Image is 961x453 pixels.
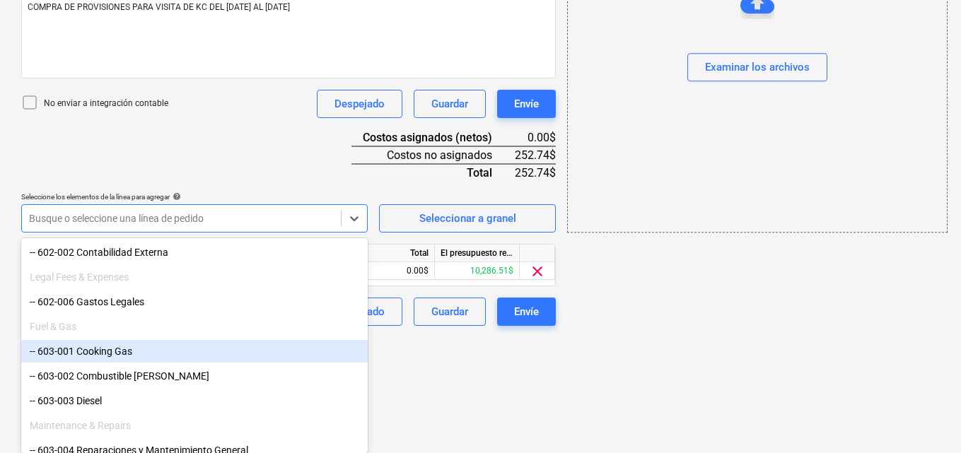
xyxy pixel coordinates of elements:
button: Seleccionar a granel [379,204,556,233]
div: Seleccione los elementos de la línea para agregar [21,192,368,201]
span: COMPRA DE PROVISIONES PARA VISITA DE KC DEL [DATE] AL [DATE] [28,2,290,12]
button: Guardar [414,90,486,118]
div: Fuel & Gas [21,315,368,338]
div: 0.00$ [515,129,556,146]
div: -- 603-002 Combustible Marino [21,365,368,387]
div: Costos asignados (netos) [351,129,515,146]
div: Maintenance & Repairs [21,414,368,437]
div: Widget de chat [890,385,961,453]
div: Seleccionar a granel [419,209,516,228]
button: Examinar los archivos [687,54,827,82]
div: Envíe [514,95,539,113]
div: -- 603-003 Diesel [21,389,368,412]
div: -- 603-001 Cooking Gas [21,340,368,363]
div: -- 602-006 Gastos Legales [21,290,368,313]
div: Legal Fees & Expenses [21,266,368,288]
p: No enviar a integración contable [44,98,168,110]
div: Guardar [431,302,468,321]
div: Costos no asignados [351,146,515,164]
div: 252.74$ [515,164,556,181]
div: 252.74$ [515,146,556,164]
span: clear [529,263,546,280]
div: Examinar los archivos [705,59,810,77]
div: -- 603-002 Combustible [PERSON_NAME] [21,365,368,387]
span: help [170,192,181,201]
div: Total [350,245,435,262]
div: -- 602-002 Contabilidad Externa [21,241,368,264]
div: 10,286.51$ [435,262,520,280]
div: El presupuesto revisado que queda [435,245,520,262]
iframe: Chat Widget [890,385,961,453]
button: Envíe [497,298,556,326]
div: Envíe [514,302,539,321]
div: 0.00$ [350,262,435,280]
button: Envíe [497,90,556,118]
button: Despejado [317,90,402,118]
div: Total [351,164,515,181]
button: Guardar [414,298,486,326]
div: Guardar [431,95,468,113]
div: Despejado [334,95,385,113]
